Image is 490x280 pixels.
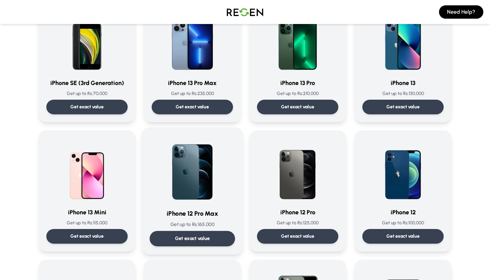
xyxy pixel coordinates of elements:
p: Get exact value [281,104,314,110]
p: Get up to Rs: 165,000 [150,221,235,228]
h3: iPhone 13 Mini [46,208,128,217]
p: Get exact value [176,104,209,110]
h3: iPhone 13 Pro [257,78,338,88]
p: Get exact value [175,235,210,242]
img: iPhone SE (3rd Generation) [55,9,119,73]
img: iPhone 13 Pro [266,9,330,73]
button: Need Help? [439,5,483,19]
p: Get up to Rs: 125,000 [257,220,338,226]
img: iPhone 12 Pro Max [159,136,226,203]
img: iPhone 13 [371,9,435,73]
img: iPhone 12 [371,138,435,202]
p: Get exact value [70,233,104,240]
p: Get up to Rs: 70,000 [46,90,128,97]
p: Get up to Rs: 235,000 [152,90,233,97]
p: Get exact value [70,104,104,110]
h3: iPhone 13 Pro Max [152,78,233,88]
h3: iPhone SE (3rd Generation) [46,78,128,88]
img: iPhone 13 Pro Max [160,9,224,73]
img: iPhone 13 Mini [55,138,119,202]
p: Get exact value [281,233,314,240]
img: iPhone 12 Pro [266,138,330,202]
p: Get up to Rs: 100,000 [362,220,444,226]
p: Get up to Rs: 130,000 [362,90,444,97]
h3: iPhone 12 Pro [257,208,338,217]
p: Get up to Rs: 210,000 [257,90,338,97]
p: Get up to Rs: 115,000 [46,220,128,226]
img: Logo [222,3,268,21]
h3: iPhone 13 [362,78,444,88]
h3: iPhone 12 Pro Max [150,209,235,218]
h3: iPhone 12 [362,208,444,217]
p: Get exact value [386,233,420,240]
p: Get exact value [386,104,420,110]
